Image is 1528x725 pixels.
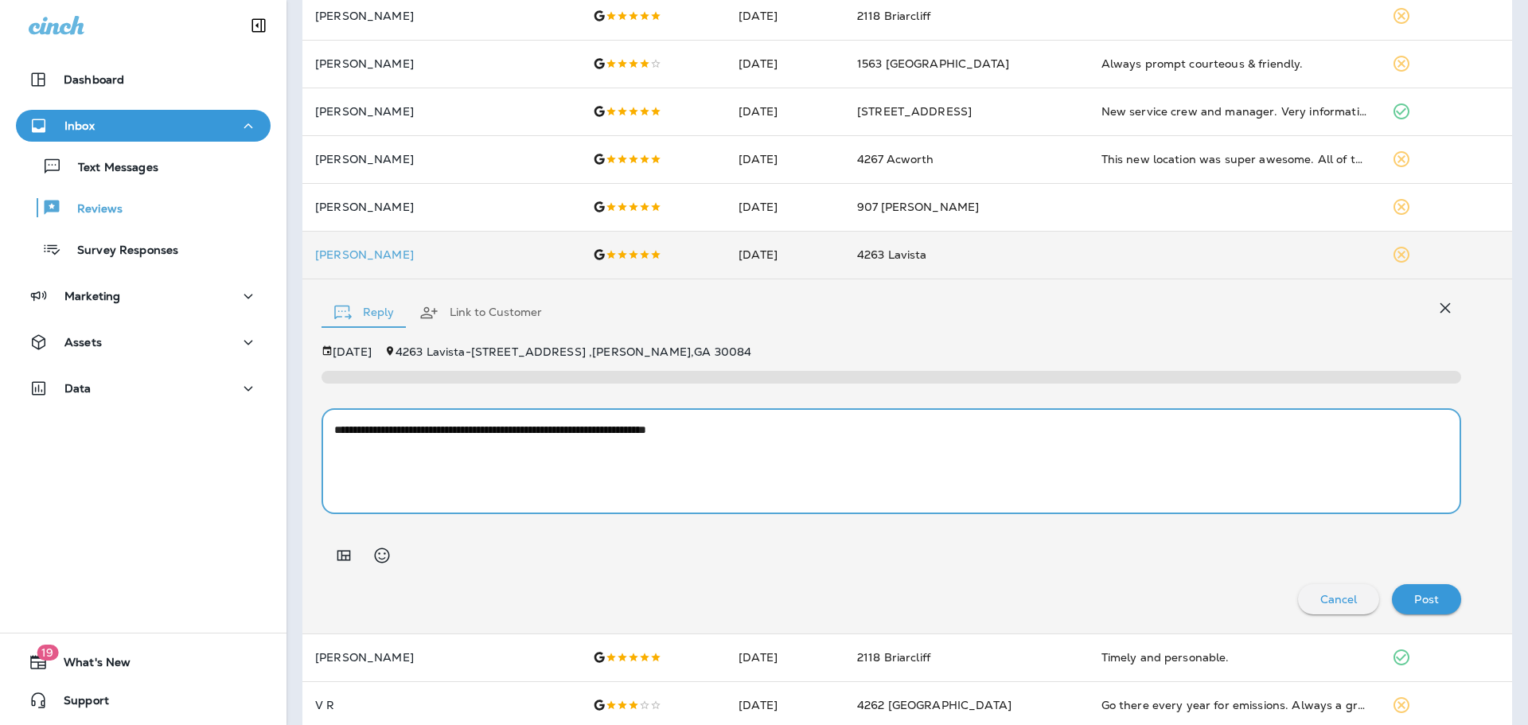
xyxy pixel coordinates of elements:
[315,248,567,261] p: [PERSON_NAME]
[61,202,123,217] p: Reviews
[315,57,567,70] p: [PERSON_NAME]
[315,201,567,213] p: [PERSON_NAME]
[1101,103,1366,119] div: New service crew and manager. Very informative and professional.
[726,40,844,88] td: [DATE]
[64,336,102,349] p: Assets
[857,248,927,262] span: 4263 Lavista
[16,64,271,95] button: Dashboard
[857,9,930,23] span: 2118 Briarcliff
[16,191,271,224] button: Reviews
[1101,56,1366,72] div: Always prompt courteous & friendly.
[61,244,178,259] p: Survey Responses
[16,280,271,312] button: Marketing
[366,540,398,571] button: Select an emoji
[62,161,158,176] p: Text Messages
[726,88,844,135] td: [DATE]
[333,345,372,358] p: [DATE]
[1414,593,1439,606] p: Post
[64,382,92,395] p: Data
[16,372,271,404] button: Data
[857,152,934,166] span: 4267 Acworth
[64,290,120,302] p: Marketing
[64,73,124,86] p: Dashboard
[726,135,844,183] td: [DATE]
[16,232,271,266] button: Survey Responses
[1392,584,1461,614] button: Post
[48,694,109,713] span: Support
[16,684,271,716] button: Support
[857,200,979,214] span: 907 [PERSON_NAME]
[16,150,271,183] button: Text Messages
[726,231,844,279] td: [DATE]
[16,646,271,678] button: 19What's New
[315,248,567,261] div: Click to view Customer Drawer
[726,633,844,681] td: [DATE]
[1320,593,1358,606] p: Cancel
[1101,649,1366,665] div: Timely and personable.
[857,650,930,665] span: 2118 Briarcliff
[726,183,844,231] td: [DATE]
[315,651,567,664] p: [PERSON_NAME]
[37,645,58,661] span: 19
[407,284,555,341] button: Link to Customer
[315,153,567,166] p: [PERSON_NAME]
[64,119,95,132] p: Inbox
[328,540,360,571] button: Add in a premade template
[236,10,281,41] button: Collapse Sidebar
[48,656,131,675] span: What's New
[396,345,751,359] span: 4263 Lavista - [STREET_ADDRESS] , [PERSON_NAME] , GA 30084
[1101,151,1366,167] div: This new location was super awesome. All of the staff were very kind, quick and informative. High...
[16,326,271,358] button: Assets
[315,699,567,711] p: V R
[315,105,567,118] p: [PERSON_NAME]
[1298,584,1380,614] button: Cancel
[857,698,1012,712] span: 4262 [GEOGRAPHIC_DATA]
[315,10,567,22] p: [PERSON_NAME]
[857,57,1009,71] span: 1563 [GEOGRAPHIC_DATA]
[857,104,972,119] span: [STREET_ADDRESS]
[322,284,407,341] button: Reply
[1101,697,1366,713] div: Go there every year for emissions. Always a great experience. Got in a tight for replacing headli...
[16,110,271,142] button: Inbox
